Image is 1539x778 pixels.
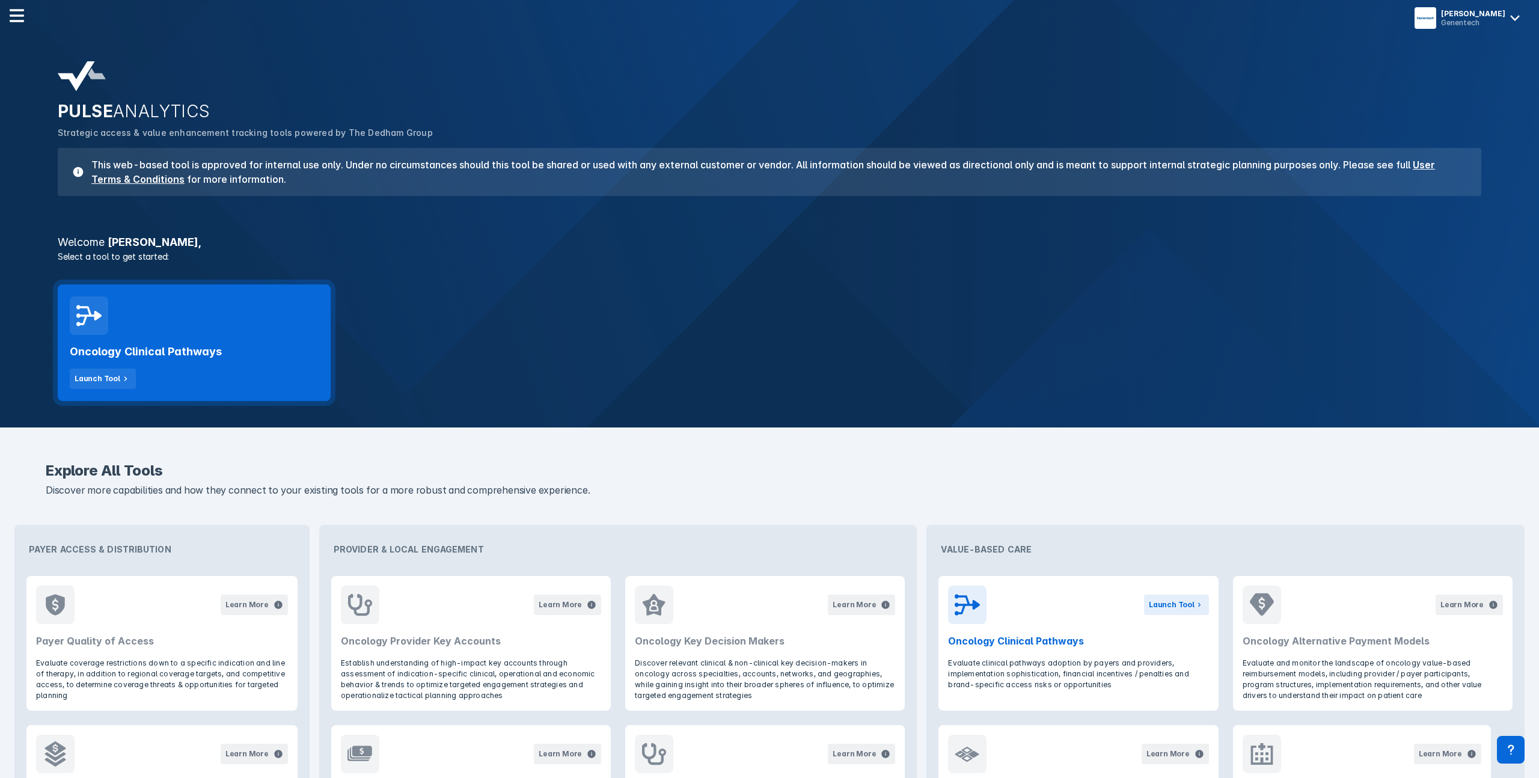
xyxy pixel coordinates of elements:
[221,595,288,615] button: Learn More
[1417,10,1434,26] img: menu button
[50,237,1489,248] h3: [PERSON_NAME] ,
[833,599,876,610] div: Learn More
[1436,595,1503,615] button: Learn More
[534,595,601,615] button: Learn More
[58,101,1481,121] h2: PULSE
[58,126,1481,139] p: Strategic access & value enhancement tracking tools powered by The Dedham Group
[70,345,222,359] h2: Oncology Clinical Pathways
[828,595,895,615] button: Learn More
[539,599,582,610] div: Learn More
[10,8,24,23] img: menu--horizontal.svg
[534,744,601,764] button: Learn More
[948,658,1208,690] p: Evaluate clinical pathways adoption by payers and providers, implementation sophistication, finan...
[58,61,106,91] img: pulse-analytics-logo
[1149,599,1195,610] div: Launch Tool
[1243,634,1503,648] h2: Oncology Alternative Payment Models
[341,658,601,701] p: Establish understanding of high-impact key accounts through assessment of indication-specific cli...
[828,744,895,764] button: Learn More
[931,530,1520,569] div: Value-Based Care
[635,658,895,701] p: Discover relevant clinical & non-clinical key decision-makers in oncology across specialties, acc...
[1497,736,1525,764] div: Contact Support
[1142,744,1209,764] button: Learn More
[50,250,1489,263] p: Select a tool to get started:
[341,634,601,648] h2: Oncology Provider Key Accounts
[1441,18,1505,27] div: Genentech
[1419,749,1462,759] div: Learn More
[539,749,582,759] div: Learn More
[225,749,269,759] div: Learn More
[324,530,913,569] div: Provider & Local Engagement
[113,101,210,121] span: ANALYTICS
[1441,9,1505,18] div: [PERSON_NAME]
[1414,744,1481,764] button: Learn More
[75,373,120,384] div: Launch Tool
[1146,749,1190,759] div: Learn More
[36,658,288,701] p: Evaluate coverage restrictions down to a specific indication and line of therapy, in addition to ...
[19,530,305,569] div: Payer Access & Distribution
[46,483,1493,498] p: Discover more capabilities and how they connect to your existing tools for a more robust and comp...
[58,236,105,248] span: Welcome
[1440,599,1484,610] div: Learn More
[58,284,331,401] a: Oncology Clinical PathwaysLaunch Tool
[833,749,876,759] div: Learn More
[948,634,1208,648] h2: Oncology Clinical Pathways
[36,634,288,648] h2: Payer Quality of Access
[1144,595,1209,615] button: Launch Tool
[635,634,895,648] h2: Oncology Key Decision Makers
[221,744,288,764] button: Learn More
[1243,658,1503,701] p: Evaluate and monitor the landscape of oncology value-based reimbursement models, including provid...
[225,599,269,610] div: Learn More
[70,369,136,389] button: Launch Tool
[46,464,1493,478] h2: Explore All Tools
[84,158,1467,186] h3: This web-based tool is approved for internal use only. Under no circumstances should this tool be...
